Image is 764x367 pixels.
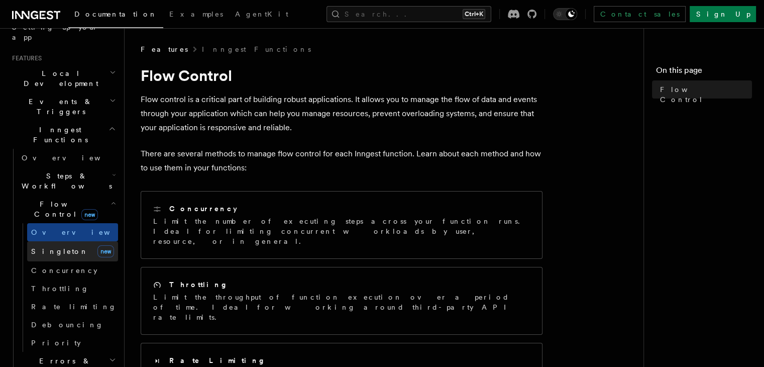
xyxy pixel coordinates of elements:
[31,285,89,293] span: Throttling
[27,241,118,261] a: Singletonnew
[141,44,188,54] span: Features
[163,3,229,27] a: Examples
[18,171,112,191] span: Steps & Workflows
[594,6,686,22] a: Contact sales
[18,167,118,195] button: Steps & Workflows
[553,8,577,20] button: Toggle dark mode
[8,93,118,121] button: Events & Triggers
[153,292,530,322] p: Limit the throughput of function execution over a period of time. Ideal for working around third-...
[141,267,542,335] a: ThrottlingLimit the throughput of function execution over a period of time. Ideal for working aro...
[141,66,542,84] h1: Flow Control
[27,298,118,316] a: Rate limiting
[656,64,752,80] h4: On this page
[169,280,228,290] h2: Throttling
[326,6,491,22] button: Search...Ctrl+K
[8,64,118,93] button: Local Development
[8,54,42,62] span: Features
[97,245,114,257] span: new
[8,68,110,88] span: Local Development
[18,195,118,223] button: Flow Controlnew
[235,10,288,18] span: AgentKit
[141,93,542,135] p: Flow control is a critical part of building robust applications. It allows you to manage the flow...
[8,97,110,117] span: Events & Triggers
[18,199,111,219] span: Flow Control
[463,9,485,19] kbd: Ctrl+K
[690,6,756,22] a: Sign Up
[8,18,118,46] a: Setting up your app
[27,316,118,334] a: Debouncing
[22,154,125,162] span: Overview
[68,3,163,28] a: Documentation
[27,280,118,298] a: Throttling
[81,209,98,220] span: new
[153,216,530,246] p: Limit the number of executing steps across your function runs. Ideal for limiting concurrent work...
[18,223,118,352] div: Flow Controlnew
[74,10,157,18] span: Documentation
[141,191,542,259] a: ConcurrencyLimit the number of executing steps across your function runs. Ideal for limiting conc...
[169,355,266,365] h2: Rate Limiting
[31,228,135,236] span: Overview
[31,303,117,311] span: Rate limiting
[27,261,118,280] a: Concurrency
[31,247,88,255] span: Singleton
[202,44,311,54] a: Inngest Functions
[27,334,118,352] a: Priority
[8,121,118,149] button: Inngest Functions
[169,204,237,214] h2: Concurrency
[27,223,118,241] a: Overview
[18,149,118,167] a: Overview
[229,3,294,27] a: AgentKit
[31,339,81,347] span: Priority
[656,80,752,109] a: Flow Control
[8,125,108,145] span: Inngest Functions
[141,147,542,175] p: There are several methods to manage flow control for each Inngest function. Learn about each meth...
[660,84,752,105] span: Flow Control
[31,266,97,274] span: Concurrency
[31,321,103,329] span: Debouncing
[169,10,223,18] span: Examples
